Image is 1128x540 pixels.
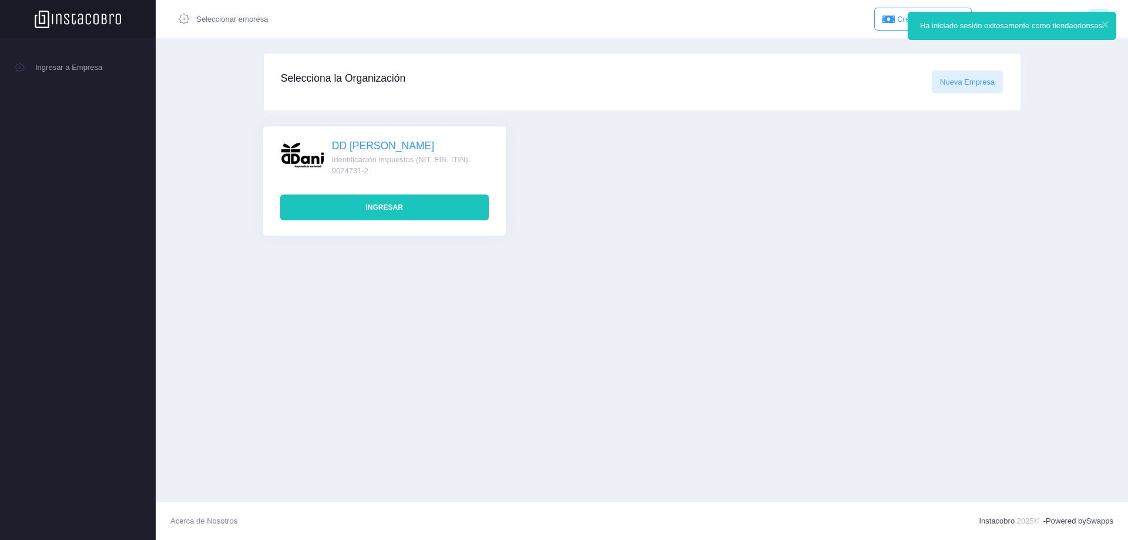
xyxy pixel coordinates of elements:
[932,71,1003,93] a: Nueva Empresa
[1060,472,1116,528] iframe: Messagebird Livechat Widget
[1017,516,1040,525] span: 2025©
[979,515,1113,527] div: -
[170,509,247,532] a: Acerca de Nosotros
[196,14,268,25] span: Seleccionar empresa
[1046,516,1113,525] span: Powered by
[35,60,122,75] span: Ingresar a Empresa
[281,72,405,85] h4: Selecciona la Organización
[35,11,122,28] img: Logo
[874,8,972,30] a: Crear Nuevo Cobro
[979,516,1015,525] a: Instacobro
[332,154,489,177] span: Identificación Impuestos (NIT, EIN, ITIN): 9024731-2
[170,8,277,29] a: Seleccionar empresa
[920,21,1104,30] span: Ha iniciado sesión exitosamente como tiendaorionsas.
[280,194,489,220] button: Ingresar
[332,140,434,152] a: DD [PERSON_NAME]
[280,134,324,178] img: image
[1089,9,1109,29] span: D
